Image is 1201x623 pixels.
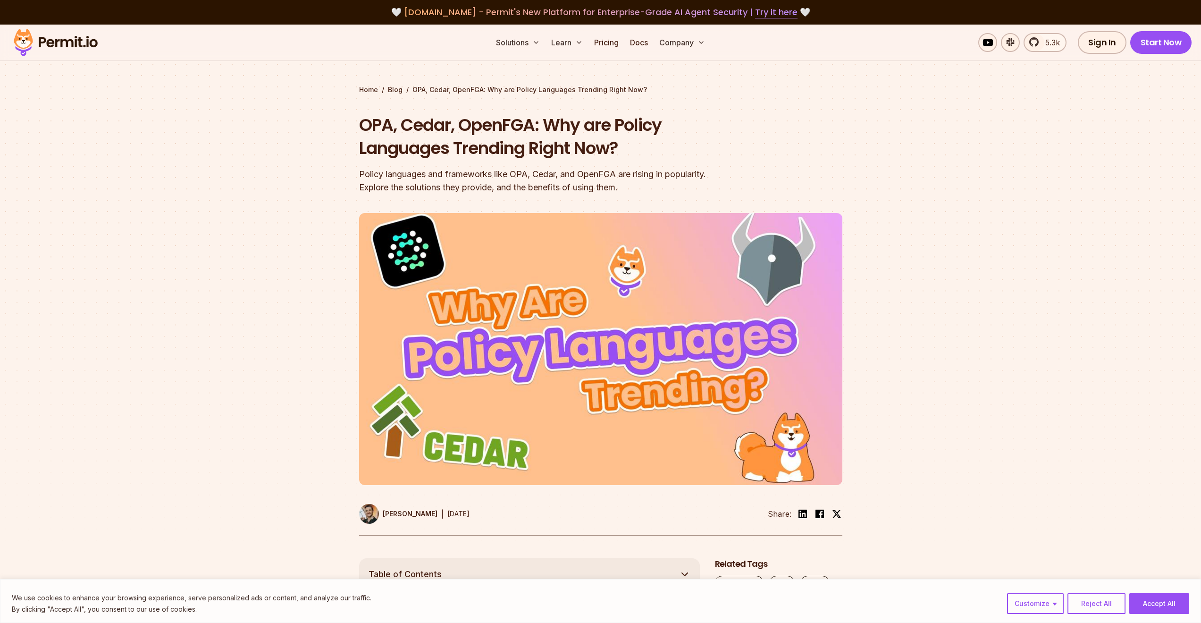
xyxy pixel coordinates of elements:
[12,592,371,604] p: We use cookies to enhance your browsing experience, serve personalized ads or content, and analyz...
[797,508,808,520] img: linkedin
[359,213,842,485] img: OPA, Cedar, OpenFGA: Why are Policy Languages Trending Right Now?
[1067,593,1125,614] button: Reject All
[1024,33,1067,52] a: 5.3k
[814,508,825,520] img: facebook
[23,6,1178,19] div: 🤍 🤍
[9,26,102,59] img: Permit logo
[447,510,470,518] time: [DATE]
[547,33,587,52] button: Learn
[359,168,722,194] div: Policy languages and frameworks like OPA, Cedar, and OpenFGA are rising in popularity. Explore th...
[1007,593,1064,614] button: Customize
[492,33,544,52] button: Solutions
[1129,593,1189,614] button: Accept All
[655,33,709,52] button: Company
[383,509,437,519] p: [PERSON_NAME]
[755,6,798,18] a: Try it here
[590,33,622,52] a: Pricing
[715,558,842,570] h2: Related Tags
[12,604,371,615] p: By clicking "Accept All", you consent to our use of cookies.
[769,576,795,590] a: OPA
[1130,31,1192,54] a: Start Now
[388,85,403,94] a: Blog
[800,576,830,590] a: OPAL
[359,85,842,94] div: / /
[359,504,379,524] img: Daniel Bass
[441,508,444,520] div: |
[768,508,791,520] li: Share:
[832,509,841,519] img: twitter
[626,33,652,52] a: Docs
[1040,37,1060,48] span: 5.3k
[359,558,700,590] button: Table of Contents
[359,113,722,160] h1: OPA, Cedar, OpenFGA: Why are Policy Languages Trending Right Now?
[369,568,442,581] span: Table of Contents
[404,6,798,18] span: [DOMAIN_NAME] - Permit's New Platform for Enterprise-Grade AI Agent Security |
[359,85,378,94] a: Home
[359,504,437,524] a: [PERSON_NAME]
[715,576,764,590] a: AWS Cedar
[1078,31,1126,54] a: Sign In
